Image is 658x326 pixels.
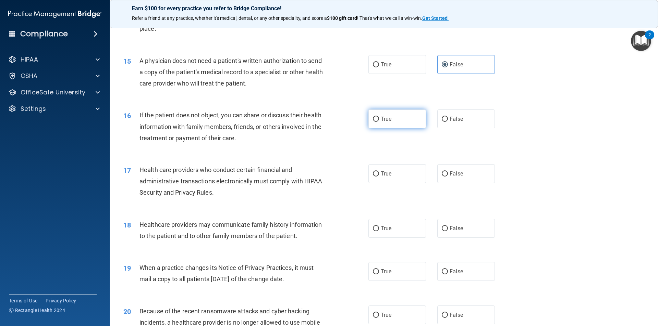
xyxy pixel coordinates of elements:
span: Healthcare providers may communicate family history information to the patient and to other famil... [139,221,322,239]
input: True [373,117,379,122]
span: Health care providers who conduct certain financial and administrative transactions electronicall... [139,166,322,196]
span: A physician does not need a patient's written authorization to send a copy of the patient's medic... [139,57,323,87]
span: False [450,116,463,122]
span: False [450,268,463,275]
span: True [381,225,391,232]
span: False [450,225,463,232]
span: 15 [123,57,131,65]
input: False [442,62,448,67]
span: True [381,170,391,177]
span: True [381,61,391,68]
span: Ⓒ Rectangle Health 2024 [9,307,65,314]
span: If the patient does not object, you can share or discuss their health information with family mem... [139,112,321,141]
a: OfficeSafe University [8,88,100,96]
p: Settings [21,105,46,113]
strong: $100 gift card [327,15,357,21]
input: False [442,269,448,274]
span: False [450,170,463,177]
input: False [442,313,448,318]
span: 17 [123,166,131,174]
a: HIPAA [8,55,100,64]
span: True [381,312,391,318]
a: Terms of Use [9,297,37,304]
h4: Compliance [20,29,68,39]
input: False [442,171,448,177]
input: True [373,171,379,177]
span: True [381,116,391,122]
span: 19 [123,264,131,272]
span: ! That's what we call a win-win. [357,15,422,21]
p: HIPAA [21,55,38,64]
strong: Get Started [422,15,448,21]
input: True [373,226,379,231]
input: True [373,62,379,67]
div: 2 [648,35,651,44]
span: False [450,312,463,318]
span: 20 [123,308,131,316]
img: PMB logo [8,7,101,21]
input: False [442,117,448,122]
a: Get Started [422,15,449,21]
span: When a practice changes its Notice of Privacy Practices, it must mail a copy to all patients [DAT... [139,264,314,283]
input: False [442,226,448,231]
a: OSHA [8,72,100,80]
p: Earn $100 for every practice you refer to Bridge Compliance! [132,5,636,12]
span: 18 [123,221,131,229]
a: Privacy Policy [46,297,76,304]
button: Open Resource Center, 2 new notifications [631,31,651,51]
a: Settings [8,105,100,113]
span: Refer a friend at any practice, whether it's medical, dental, or any other speciality, and score a [132,15,327,21]
span: 16 [123,112,131,120]
p: OSHA [21,72,38,80]
p: OfficeSafe University [21,88,85,96]
span: True [381,268,391,275]
input: True [373,269,379,274]
span: False [450,61,463,68]
input: True [373,313,379,318]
